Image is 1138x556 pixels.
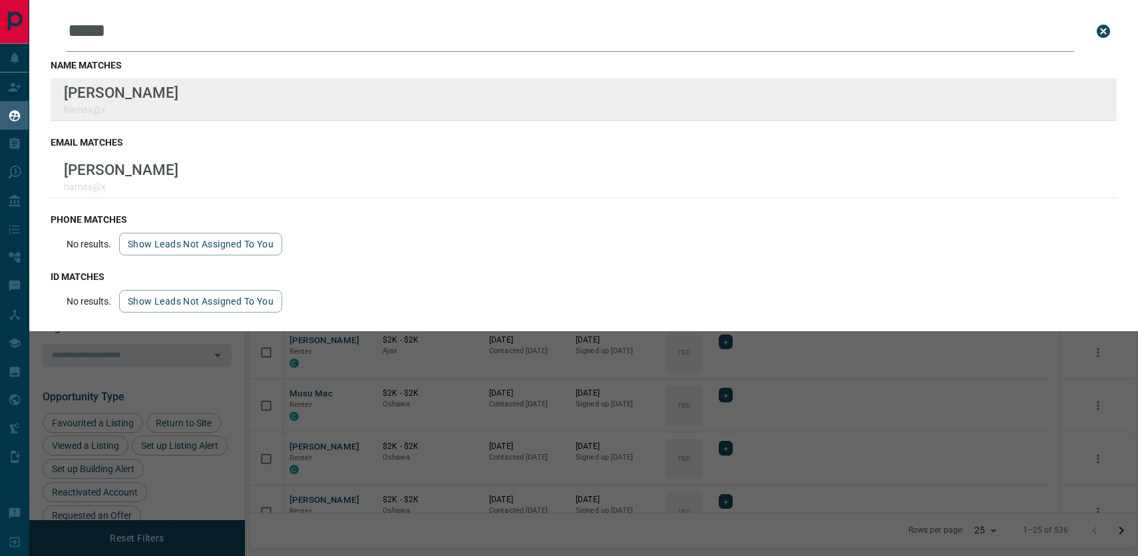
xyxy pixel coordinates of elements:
h3: phone matches [51,214,1117,225]
h3: id matches [51,271,1117,282]
button: show leads not assigned to you [119,290,282,313]
button: show leads not assigned to you [119,233,282,255]
h3: email matches [51,137,1117,148]
p: [PERSON_NAME] [64,161,178,178]
p: hamax@x [64,182,178,192]
p: [PERSON_NAME] [64,84,178,101]
p: hamax@x [64,104,178,115]
button: close search bar [1090,18,1117,45]
p: No results. [67,239,111,249]
h3: name matches [51,60,1117,70]
p: No results. [67,296,111,307]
